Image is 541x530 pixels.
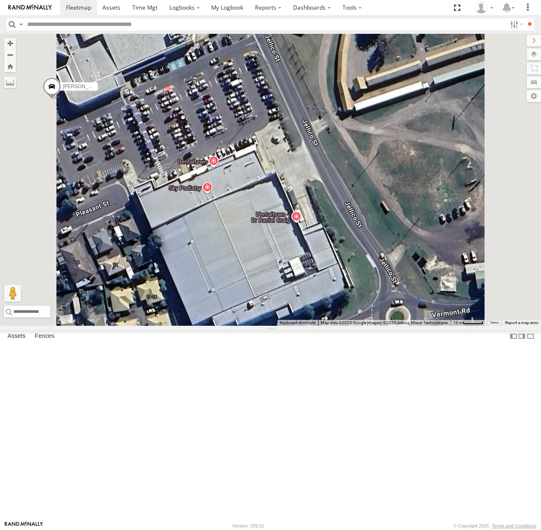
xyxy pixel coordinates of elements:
[4,38,16,49] button: Zoom in
[453,320,463,325] span: 10 m
[31,330,59,342] label: Fences
[280,320,316,326] button: Keyboard shortcuts
[4,61,16,72] button: Zoom Home
[505,320,538,325] a: Report a map error
[492,523,536,528] a: Terms and Conditions
[526,330,535,342] label: Hide Summary Table
[5,522,43,530] a: Visit our Website
[527,90,541,102] label: Map Settings
[518,330,526,342] label: Dock Summary Table to the Right
[4,49,16,61] button: Zoom out
[18,18,24,30] label: Search Query
[8,5,52,10] img: rand-logo.svg
[321,320,448,325] span: Map data ©2025 Google Imagery ©2025 Airbus, Maxar Technologies
[509,330,518,342] label: Dock Summary Table to the Left
[63,84,122,89] span: [PERSON_NAME] Ranger
[4,285,21,302] button: Drag Pegman onto the map to open Street View
[490,321,499,325] a: Terms (opens in new tab)
[4,76,16,88] label: Measure
[472,1,496,14] div: Simon Lionetti
[453,523,536,528] div: © Copyright 2025 -
[3,330,30,342] label: Assets
[507,18,525,30] label: Search Filter Options
[451,320,486,326] button: Map Scale: 10 m per 45 pixels
[232,523,264,528] div: Version: 309.01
